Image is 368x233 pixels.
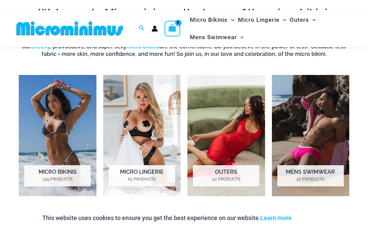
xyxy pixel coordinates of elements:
mark: 27 Products [277,176,344,182]
h2: Welcome to Microminimus, the home of the micro bikini. [19,6,349,20]
img: Outers [187,75,265,196]
a: Visit product category Outers [187,75,265,196]
a: Visit product category Micro Lingerie [103,75,181,196]
a: Search icon link [139,24,145,33]
a: Visit product category Micro Bikinis [19,75,96,196]
span: Mens Swimwear [190,29,237,46]
button: Accept [297,210,326,226]
a: Learn more [260,214,292,221]
span: Menu Toggle [237,29,244,46]
a: Account icon link [152,26,158,32]
a: View Shopping Cart, empty [165,21,180,36]
a: micro bikinis [126,43,159,50]
h2: Micro Bikinis [24,165,91,186]
h2: Mens Swimwear [277,165,344,186]
span: Menu Toggle [279,11,286,29]
a: cheeky [31,43,50,50]
h2: Micro Lingerie [109,165,175,186]
mark: 52 Products [193,176,259,182]
a: Micro LingerieMenu ToggleMenu Toggle [236,11,288,29]
mark: 199 Products [24,176,91,182]
mark: 65 Products [109,176,175,182]
span: Micro Lingerie [238,11,279,29]
img: Micro Bikinis [19,75,96,196]
h2: Outers [193,165,259,186]
span: Menu Toggle [228,11,234,29]
a: Visit product category Mens Swimwear [272,75,350,196]
a: OutersMenu ToggleMenu Toggle [288,11,318,29]
nav: Site Navigation [187,10,354,47]
a: Mens SwimwearMenu ToggleMenu Toggle [188,29,245,46]
p: This website uses cookies to ensure you get the best experience on our website. [42,213,292,223]
img: MM SHOP LOGO FLAT [14,21,126,36]
img: Mens Swimwear [272,75,350,196]
span: Micro Bikinis [190,11,228,29]
a: Micro BikinisMenu ToggleMenu Toggle [188,11,236,29]
img: Micro Lingerie [103,75,181,196]
span: Menu Toggle [309,11,316,29]
span: Outers [290,11,309,29]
